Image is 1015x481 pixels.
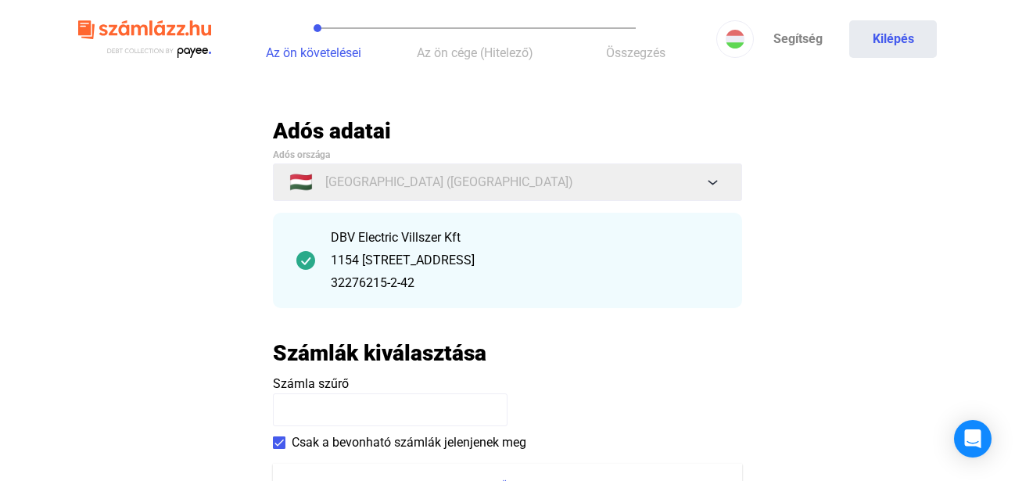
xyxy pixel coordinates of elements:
span: Összegzés [606,45,665,60]
img: checkmark-darker-green-circle [296,251,315,270]
span: Az ön követelései [266,45,361,60]
h2: Számlák kiválasztása [273,339,486,367]
div: 32276215-2-42 [331,274,719,293]
div: 1154 [STREET_ADDRESS] [331,251,719,270]
span: Számla szűrő [273,376,349,391]
span: Az ön cége (Hitelező) [417,45,533,60]
h2: Adós adatai [273,117,742,145]
img: HU [726,30,744,48]
button: HU [716,20,754,58]
img: szamlazzhu-logo [78,14,211,65]
button: Kilépés [849,20,937,58]
a: Segítség [754,20,841,58]
span: [GEOGRAPHIC_DATA] ([GEOGRAPHIC_DATA]) [325,173,573,192]
span: Adós országa [273,149,330,160]
div: DBV Electric Villszer Kft [331,228,719,247]
div: Open Intercom Messenger [954,420,992,458]
span: 🇭🇺 [289,173,313,192]
span: Csak a bevonható számlák jelenjenek meg [292,433,526,452]
button: 🇭🇺[GEOGRAPHIC_DATA] ([GEOGRAPHIC_DATA]) [273,163,742,201]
